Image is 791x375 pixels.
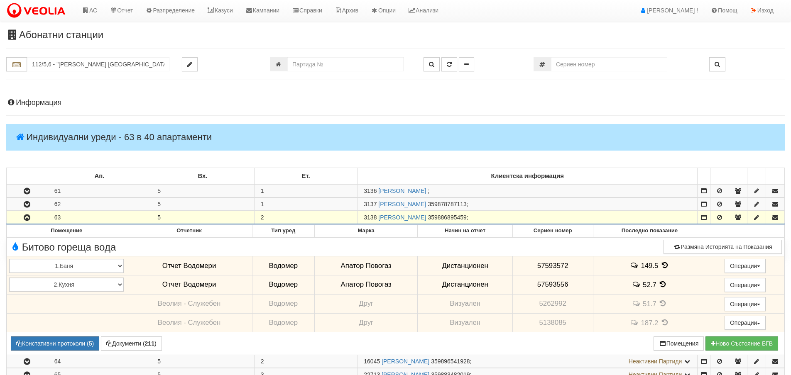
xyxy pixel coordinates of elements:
td: 64 [48,355,151,368]
span: 57593556 [537,280,568,288]
td: Вх.: No sort applied, sorting is disabled [151,168,255,185]
h3: Абонатни станции [6,29,785,40]
a: [PERSON_NAME] [382,358,429,365]
span: 52.7 [643,281,656,289]
h4: Информация [6,99,785,107]
th: Тип уред [252,225,314,237]
td: 5 [151,355,255,368]
span: 1 [261,201,264,207]
td: : No sort applied, sorting is disabled [766,168,785,185]
td: 62 [48,198,151,211]
td: ; [358,355,698,368]
td: 5 [151,211,255,224]
td: Визуален [418,294,512,313]
td: : No sort applied, sorting is disabled [7,168,48,185]
span: Веолия - Служебен [158,300,221,307]
button: Документи (211) [101,336,162,351]
span: История на забележките [632,300,643,307]
td: Апатор Повогаз [314,275,417,294]
span: История на забележките [632,280,643,288]
td: ; [358,198,698,211]
input: Партида № [287,57,404,71]
input: Абонатна станция [27,57,169,71]
td: Водомер [252,275,314,294]
td: Визуален [418,313,512,332]
span: 51.7 [643,300,656,307]
a: [PERSON_NAME] [378,187,426,194]
b: Ет. [302,173,310,179]
td: Водомер [252,313,314,332]
th: Сериен номер [512,225,593,237]
span: 2 [261,358,264,365]
td: Дистанционен [418,256,512,275]
button: Констативни протоколи (5) [11,336,99,351]
th: Помещение [7,225,126,237]
img: VeoliaLogo.png [6,2,69,19]
button: Помещения [654,336,704,351]
td: 5 [151,184,255,197]
span: История на показанията [660,261,669,269]
td: ; [358,211,698,224]
span: 359896541928 [431,358,470,365]
h4: Индивидуални уреди - 63 в 40 апартаменти [6,124,785,151]
th: Последно показание [593,225,706,237]
span: Битово гореща вода [9,242,116,253]
td: Ап.: No sort applied, sorting is disabled [48,168,151,185]
span: 359886895459 [428,214,466,221]
td: : No sort applied, sorting is disabled [747,168,766,185]
button: Операции [725,297,766,311]
td: : No sort applied, sorting is disabled [729,168,747,185]
td: 5262992 [512,294,593,313]
input: Сериен номер [551,57,667,71]
td: Друг [314,294,417,313]
td: ; [358,184,698,197]
span: Партида № [364,187,377,194]
button: Операции [725,316,766,330]
span: 1 [261,187,264,194]
th: Марка [314,225,417,237]
td: Водомер [252,256,314,275]
span: Неактивни Партиди [629,358,682,365]
th: Начин на отчет [418,225,512,237]
td: Водомер [252,294,314,313]
button: Размяна Историята на Показания [664,240,782,254]
span: 2 [261,214,264,221]
td: Клиентска информация: No sort applied, sorting is disabled [358,168,698,185]
span: История на показанията [658,280,667,288]
button: Операции [725,278,766,292]
span: История на забележките [630,319,641,326]
td: 61 [48,184,151,197]
td: 5138085 [512,313,593,332]
b: Вх. [198,173,208,179]
b: Ап. [95,173,105,179]
span: Веолия - Служебен [158,319,221,326]
td: 5 [151,198,255,211]
td: Дистанционен [418,275,512,294]
span: Партида № [364,358,380,365]
td: Друг [314,313,417,332]
span: Отчет Водомери [162,262,216,270]
b: Клиентска информация [491,173,564,179]
button: Операции [725,259,766,273]
button: Новo Състояние БГВ [705,336,778,351]
span: Партида № [364,214,377,221]
span: История на забележките [630,261,641,269]
b: 211 [145,340,154,347]
span: 359878787113 [428,201,466,207]
span: История на показанията [660,319,669,326]
b: 5 [89,340,92,347]
span: Партида № [364,201,377,207]
span: 149.5 [641,262,658,270]
span: Отчет Водомери [162,280,216,288]
span: История на показанията [658,300,667,307]
td: 63 [48,211,151,224]
a: [PERSON_NAME] [378,201,426,207]
td: Ет.: No sort applied, sorting is disabled [254,168,358,185]
span: 187.2 [641,319,658,326]
td: Апатор Повогаз [314,256,417,275]
a: [PERSON_NAME] [378,214,426,221]
span: 57593572 [537,262,568,270]
th: Отчетник [126,225,252,237]
td: : No sort applied, sorting is disabled [710,168,729,185]
td: : No sort applied, sorting is disabled [698,168,710,185]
